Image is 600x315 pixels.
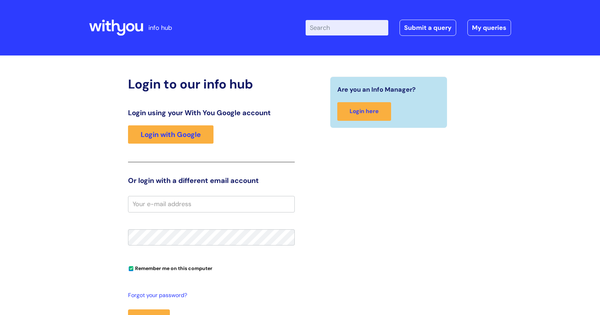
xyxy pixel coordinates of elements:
div: You can uncheck this option if you're logging in from a shared device [128,262,295,274]
a: Login here [337,102,391,121]
input: Search [306,20,388,35]
h3: Login using your With You Google account [128,109,295,117]
a: Forgot your password? [128,290,291,301]
h3: Or login with a different email account [128,176,295,185]
input: Your e-mail address [128,196,295,212]
p: info hub [148,22,172,33]
span: Are you an Info Manager? [337,84,416,95]
a: Login with Google [128,125,213,144]
h2: Login to our info hub [128,77,295,92]
a: Submit a query [400,20,456,36]
label: Remember me on this computer [128,264,212,271]
a: My queries [467,20,511,36]
input: Remember me on this computer [129,267,133,271]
